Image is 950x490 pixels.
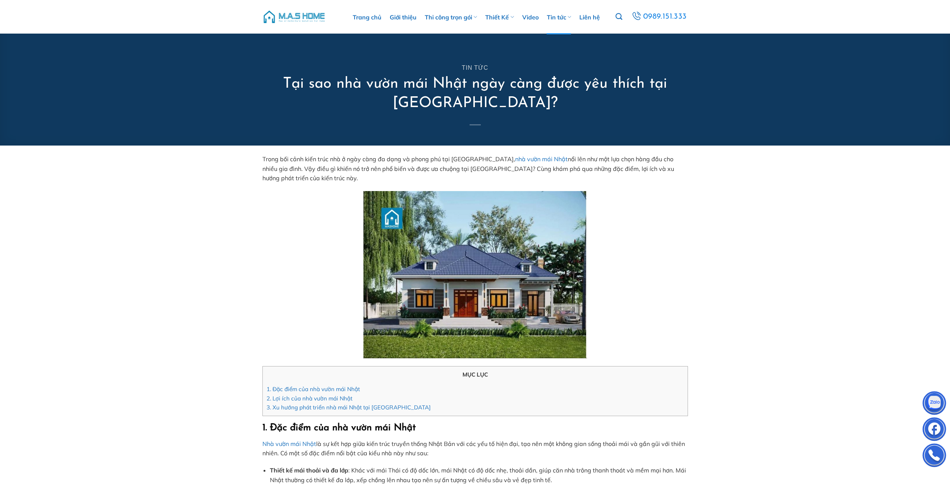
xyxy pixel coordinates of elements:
[515,155,568,163] a: nhà vườn mái Nhật
[267,386,360,393] a: 1. Đặc điểm của nhà vườn mái Nhật
[923,445,946,468] img: Phone
[262,6,326,28] img: M.A.S HOME – Tổng Thầu Thiết Kế Và Xây Nhà Trọn Gói
[642,10,688,23] span: 0989.151.333
[262,155,674,182] span: Trong bối cảnh kiến trúc nhà ở ngày càng đa dạng và phong phú tại [GEOGRAPHIC_DATA], nổi lên như ...
[262,440,316,447] a: Nhà vườn mái Nhật
[270,466,348,474] b: Thiết kế mái thoải và đa lớp
[629,10,689,24] a: 0989.151.333
[363,191,587,358] img: Tại sao nhà vườn mái Nhật ngày càng được yêu thích tại Việt Nam? 1
[262,423,416,433] b: 1. Đặc điểm của nhà vườn mái Nhật
[270,466,686,484] span: : Khác với mái Thái có độ dốc lớn, mái Nhật có độ dốc nhẹ, thoải dần, giúp căn nhà trông thanh th...
[462,65,488,71] a: Tin tức
[923,419,946,441] img: Facebook
[923,393,946,415] img: Zalo
[267,404,431,411] a: 3. Xu hướng phát triển nhà mái Nhật tại [GEOGRAPHIC_DATA]
[616,9,622,25] a: Tìm kiếm
[262,74,688,113] h1: Tại sao nhà vườn mái Nhật ngày càng được yêu thích tại [GEOGRAPHIC_DATA]?
[267,370,684,379] p: MỤC LỤC
[262,440,685,457] span: là sự kết hợp giữa kiến trúc truyền thống Nhật Bản với các yếu tố hiện đại, tạo nên một không gia...
[267,395,352,402] a: 2. Lợi ích của nhà vườn mái Nhật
